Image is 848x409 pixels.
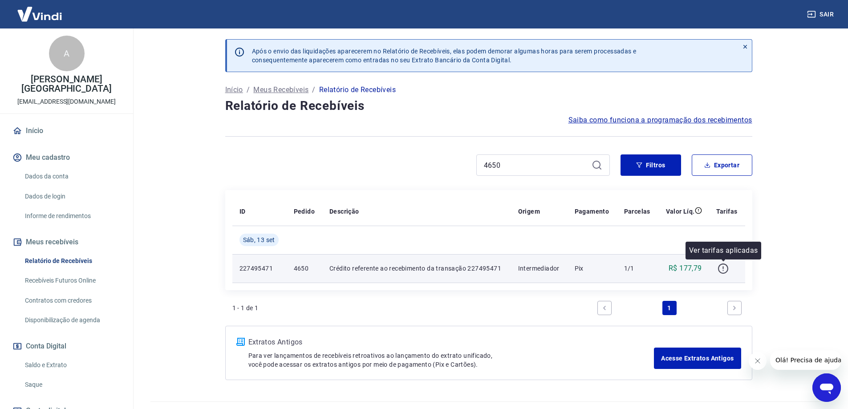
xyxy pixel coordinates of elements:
p: 1 - 1 de 1 [232,304,259,312]
button: Sair [805,6,837,23]
p: 1/1 [624,264,651,273]
p: Descrição [329,207,359,216]
p: 227495471 [239,264,280,273]
p: Pix [575,264,610,273]
a: Informe de rendimentos [21,207,122,225]
p: ID [239,207,246,216]
input: Busque pelo número do pedido [484,158,588,172]
button: Conta Digital [11,336,122,356]
p: Pedido [294,207,315,216]
p: Para ver lançamentos de recebíveis retroativos ao lançamento do extrato unificado, você pode aces... [248,351,654,369]
p: Parcelas [624,207,650,216]
button: Meu cadastro [11,148,122,167]
p: R$ 177,79 [669,263,702,274]
p: Ver tarifas aplicadas [689,245,758,256]
button: Meus recebíveis [11,232,122,252]
a: Saldo e Extrato [21,356,122,374]
a: Next page [727,301,742,315]
a: Saque [21,376,122,394]
button: Filtros [621,154,681,176]
a: Relatório de Recebíveis [21,252,122,270]
ul: Pagination [594,297,745,319]
a: Previous page [597,301,612,315]
p: Relatório de Recebíveis [319,85,396,95]
iframe: Botão para abrir a janela de mensagens [812,373,841,402]
iframe: Fechar mensagem [749,352,767,370]
p: Origem [518,207,540,216]
a: Acesse Extratos Antigos [654,348,741,369]
h4: Relatório de Recebíveis [225,97,752,115]
a: Recebíveis Futuros Online [21,271,122,290]
p: Pagamento [575,207,609,216]
a: Contratos com credores [21,292,122,310]
p: Intermediador [518,264,560,273]
p: [PERSON_NAME] [GEOGRAPHIC_DATA] [7,75,126,93]
img: Vindi [11,0,69,28]
p: Tarifas [716,207,738,216]
a: Início [225,85,243,95]
span: Sáb, 13 set [243,235,275,244]
button: Exportar [692,154,752,176]
span: Olá! Precisa de ajuda? [5,6,75,13]
a: Dados de login [21,187,122,206]
div: A [49,36,85,71]
p: Extratos Antigos [248,337,654,348]
img: ícone [236,338,245,346]
p: Crédito referente ao recebimento da transação 227495471 [329,264,504,273]
a: Page 1 is your current page [662,301,677,315]
p: Após o envio das liquidações aparecerem no Relatório de Recebíveis, elas podem demorar algumas ho... [252,47,637,65]
p: Valor Líq. [666,207,695,216]
a: Início [11,121,122,141]
p: / [312,85,315,95]
a: Disponibilização de agenda [21,311,122,329]
iframe: Mensagem da empresa [770,350,841,370]
p: 4650 [294,264,315,273]
p: [EMAIL_ADDRESS][DOMAIN_NAME] [17,97,116,106]
a: Meus Recebíveis [253,85,308,95]
a: Saiba como funciona a programação dos recebimentos [568,115,752,126]
p: / [247,85,250,95]
a: Dados da conta [21,167,122,186]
